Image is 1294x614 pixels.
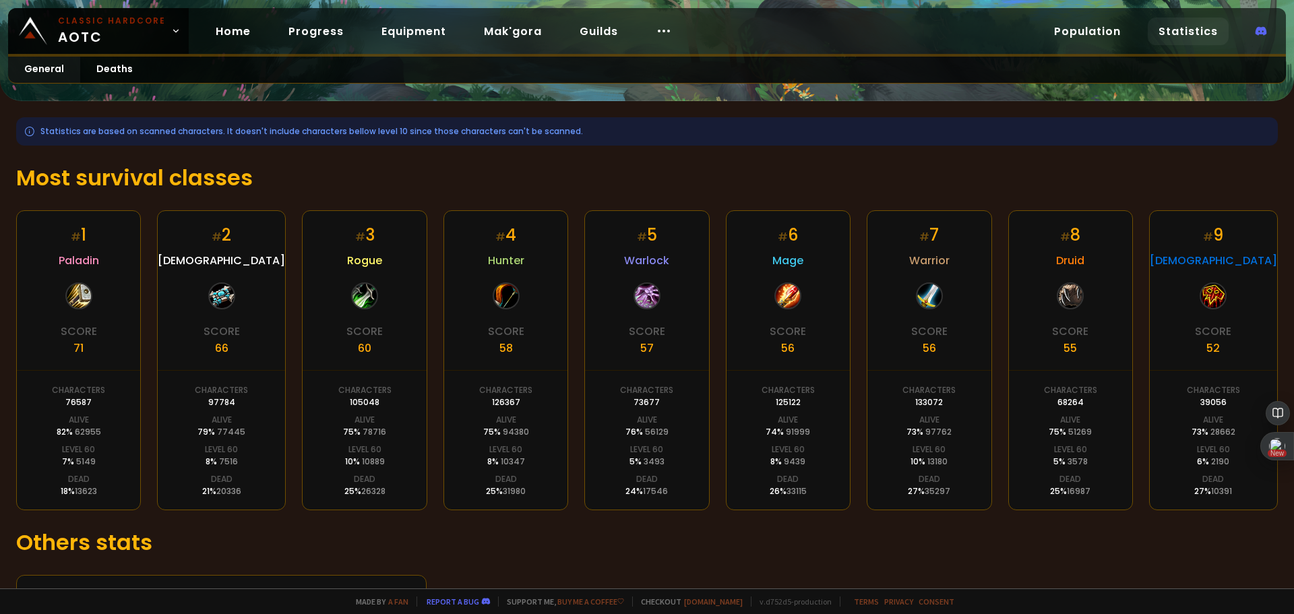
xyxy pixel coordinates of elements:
div: Alive [355,414,375,426]
small: # [1060,229,1070,245]
span: Mage [772,252,803,269]
div: Characters [52,384,105,396]
div: Characters [902,384,956,396]
span: Hunter [488,252,524,269]
div: 21 % [202,485,241,497]
a: Home [205,18,261,45]
div: Score [204,323,240,340]
div: Score [61,323,97,340]
div: 27 % [908,485,950,497]
span: 77445 [217,426,245,437]
div: Level 60 [1054,443,1087,456]
div: 73 % [1192,426,1235,438]
div: Characters [620,384,673,396]
div: Alive [69,414,89,426]
span: 3578 [1068,456,1088,467]
div: Statistics are based on scanned characters. It doesn't include characters bellow level 10 since t... [16,117,1278,146]
div: 4 [495,223,516,247]
span: 31980 [503,485,526,497]
span: 35297 [925,485,950,497]
div: Characters [338,384,392,396]
div: 74 % [766,426,810,438]
span: v. d752d5 - production [751,596,832,607]
div: Characters [1044,384,1097,396]
span: 9439 [784,456,805,467]
div: Alive [1060,414,1080,426]
span: 17546 [643,485,668,497]
div: 3 [355,223,375,247]
a: Progress [278,18,355,45]
span: 33115 [787,485,807,497]
div: 76587 [65,396,92,408]
span: 62955 [75,426,101,437]
div: 8 [1060,223,1080,247]
div: 97784 [208,396,235,408]
h1: Most survival classes [16,162,1278,194]
div: 133072 [915,396,943,408]
div: Score [346,323,383,340]
span: Paladin [59,252,99,269]
div: Level 60 [913,443,946,456]
a: Equipment [371,18,457,45]
div: 5 % [1053,456,1088,468]
span: 13180 [927,456,948,467]
small: # [919,229,929,245]
div: Dead [68,473,90,485]
div: 82 % [57,426,101,438]
span: Support me, [498,596,624,607]
div: Dead [777,473,799,485]
a: Deaths [80,57,149,83]
a: Guilds [569,18,629,45]
span: 16987 [1067,485,1090,497]
span: Druid [1056,252,1084,269]
div: Characters [762,384,815,396]
div: 79 % [197,426,245,438]
span: AOTC [58,15,166,47]
div: 24 % [625,485,668,497]
span: Warlock [624,252,669,269]
span: Checkout [632,596,743,607]
div: 25 % [1050,485,1090,497]
span: Made by [348,596,408,607]
a: Terms [854,596,879,607]
span: 97762 [925,426,952,437]
small: # [71,229,81,245]
div: Level 60 [772,443,805,456]
div: Score [1052,323,1088,340]
a: General [8,57,80,83]
div: 10 % [911,456,948,468]
div: 76 % [625,426,669,438]
small: # [355,229,365,245]
span: 56129 [645,426,669,437]
div: Level 60 [205,443,238,456]
div: Characters [479,384,532,396]
div: Level 60 [630,443,663,456]
div: 105048 [350,396,379,408]
small: Classic Hardcore [58,15,166,27]
span: 78716 [363,426,386,437]
span: 3493 [644,456,665,467]
small: # [1203,229,1213,245]
div: 5 [637,223,657,247]
div: 57 [640,340,654,357]
a: Consent [919,596,954,607]
div: 8 % [206,456,238,468]
div: 75 % [343,426,386,438]
div: Characters [1187,384,1240,396]
span: 94380 [503,426,529,437]
div: Level 60 [62,443,95,456]
span: 13623 [75,485,97,497]
h1: Others stats [16,526,1278,559]
div: Dead [919,473,940,485]
div: Characters [195,384,248,396]
div: 9 [1203,223,1223,247]
div: 52 [1206,340,1220,357]
div: 39056 [1200,396,1227,408]
div: Score [488,323,524,340]
div: 71 [73,340,84,357]
div: Alive [919,414,939,426]
div: Dead [1059,473,1081,485]
a: Statistics [1148,18,1229,45]
span: 7516 [219,456,238,467]
div: 68264 [1057,396,1084,408]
